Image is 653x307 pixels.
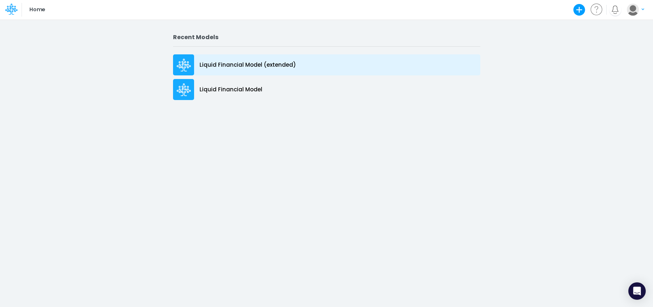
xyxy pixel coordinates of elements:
p: Home [29,6,45,14]
p: Liquid Financial Model [200,86,262,94]
p: Liquid Financial Model (extended) [200,61,296,69]
a: Liquid Financial Model (extended) [173,53,480,77]
h2: Recent Models [173,34,480,41]
a: Notifications [611,5,619,14]
div: Open Intercom Messenger [628,282,646,300]
a: Liquid Financial Model [173,77,480,102]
